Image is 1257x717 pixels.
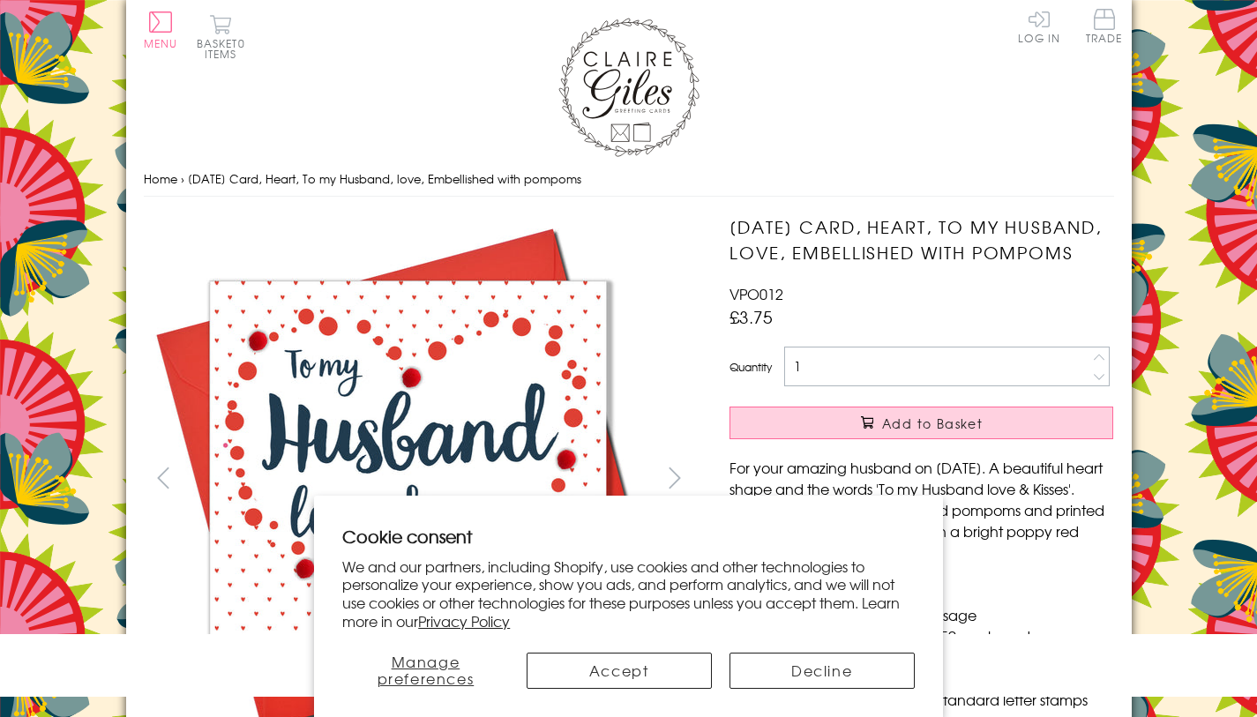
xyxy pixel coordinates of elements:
span: Manage preferences [378,651,475,689]
p: We and our partners, including Shopify, use cookies and other technologies to personalize your ex... [342,557,915,631]
a: Log In [1018,9,1060,43]
nav: breadcrumbs [144,161,1114,198]
a: Trade [1086,9,1123,47]
span: [DATE] Card, Heart, To my Husband, love, Embellished with pompoms [188,170,581,187]
a: Home [144,170,177,187]
button: Basket0 items [197,14,245,59]
button: prev [144,458,183,497]
button: Menu [144,11,178,49]
button: Manage preferences [342,653,508,689]
span: 0 items [205,35,245,62]
label: Quantity [730,359,772,375]
button: Decline [730,653,915,689]
p: For your amazing husband on [DATE]. A beautiful heart shape and the words 'To my Husband love & K... [730,457,1113,563]
h2: Cookie consent [342,524,915,549]
span: › [181,170,184,187]
a: Privacy Policy [418,610,510,631]
span: Menu [144,35,178,51]
button: Accept [527,653,712,689]
img: Claire Giles Greetings Cards [558,18,700,157]
span: £3.75 [730,304,773,329]
span: VPO012 [730,283,783,304]
h1: [DATE] Card, Heart, To my Husband, love, Embellished with pompoms [730,214,1113,265]
button: next [655,458,694,497]
button: Add to Basket [730,407,1113,439]
span: Trade [1086,9,1123,43]
span: Add to Basket [882,415,983,432]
